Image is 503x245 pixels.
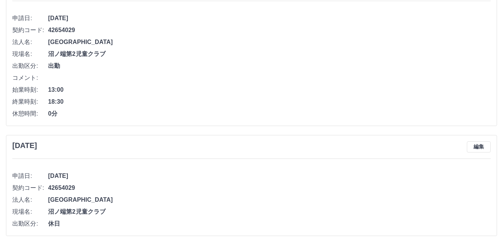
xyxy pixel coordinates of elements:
[12,207,48,216] span: 現場名:
[12,50,48,59] span: 現場名:
[12,14,48,23] span: 申請日:
[48,62,491,70] span: 出勤
[48,50,491,59] span: 沼ノ端第2児童クラブ
[12,183,48,192] span: 契約コード:
[12,62,48,70] span: 出勤区分:
[12,26,48,35] span: 契約コード:
[467,141,491,153] button: 編集
[48,97,491,106] span: 18:30
[12,141,37,150] h3: [DATE]
[12,85,48,94] span: 始業時刻:
[12,38,48,47] span: 法人名:
[48,183,491,192] span: 42654029
[48,38,491,47] span: [GEOGRAPHIC_DATA]
[12,73,48,82] span: コメント:
[12,97,48,106] span: 終業時刻:
[48,219,491,228] span: 休日
[48,172,491,180] span: [DATE]
[48,14,491,23] span: [DATE]
[12,172,48,180] span: 申請日:
[48,26,491,35] span: 42654029
[48,85,491,94] span: 13:00
[48,195,491,204] span: [GEOGRAPHIC_DATA]
[12,109,48,118] span: 休憩時間:
[12,219,48,228] span: 出勤区分:
[48,207,491,216] span: 沼ノ端第2児童クラブ
[48,109,491,118] span: 0分
[12,195,48,204] span: 法人名:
